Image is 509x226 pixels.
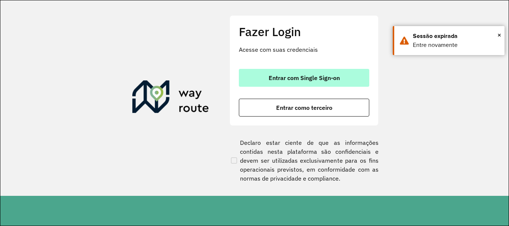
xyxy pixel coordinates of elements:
img: Roteirizador AmbevTech [132,80,209,116]
span: Entrar como terceiro [276,105,332,111]
button: button [239,99,369,117]
label: Declaro estar ciente de que as informações contidas nesta plataforma são confidenciais e devem se... [230,138,379,183]
div: Entre novamente [413,41,499,50]
span: × [497,29,501,41]
p: Acesse com suas credenciais [239,45,369,54]
div: Sessão expirada [413,32,499,41]
span: Entrar com Single Sign-on [269,75,340,81]
button: button [239,69,369,87]
button: Close [497,29,501,41]
h2: Fazer Login [239,25,369,39]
